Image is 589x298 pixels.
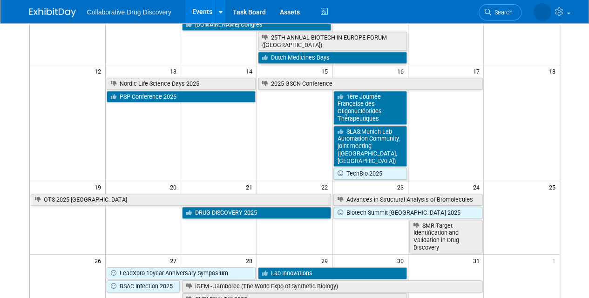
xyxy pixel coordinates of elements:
span: 19 [94,181,105,193]
a: SMR Target Identification and Validation in Drug Discovery [409,220,483,254]
span: 28 [245,255,257,266]
span: 30 [396,255,408,266]
a: 2025 GSCN Conference [258,78,483,90]
a: 25TH ANNUAL BIOTECH IN EUROPE FORUM ([GEOGRAPHIC_DATA]) [258,32,407,51]
span: 13 [169,65,181,77]
span: 20 [169,181,181,193]
a: Search [479,4,521,20]
span: 16 [396,65,408,77]
span: 1 [551,255,560,266]
span: 24 [472,181,483,193]
span: 26 [94,255,105,266]
span: 14 [245,65,257,77]
a: OTS 2025 [GEOGRAPHIC_DATA] [31,194,332,206]
a: Lab Innovations [258,267,407,279]
a: Nordic Life Science Days 2025 [107,78,256,90]
a: [DOMAIN_NAME] Congres [182,19,331,31]
a: 1ère Journée Française des Oligonucléotides Thérapeutiques [333,91,407,125]
span: 21 [245,181,257,193]
span: 25 [548,181,560,193]
a: iGEM - Jamboree (The World Expo of Synthetic Biology) [182,280,482,292]
img: ExhibitDay [29,8,76,17]
img: Tamsin Lamont [534,3,551,21]
a: DRUG DISCOVERY 2025 [182,207,331,219]
span: Search [491,9,513,16]
span: 22 [320,181,332,193]
span: 18 [548,65,560,77]
span: 15 [320,65,332,77]
a: LeadXpro 10year Anniversary Symposium [107,267,256,279]
span: 12 [94,65,105,77]
span: 27 [169,255,181,266]
a: TechBio 2025 [333,168,407,180]
a: BSAC Infection 2025 [107,280,180,292]
span: 17 [472,65,483,77]
a: SLAS:Munich Lab Automation Community, joint meeting ([GEOGRAPHIC_DATA], [GEOGRAPHIC_DATA]) [333,126,407,167]
a: Advances in Structural Analysis of Biomolecules [333,194,482,206]
span: 29 [320,255,332,266]
span: 31 [472,255,483,266]
span: 23 [396,181,408,193]
a: Dutch Medicines Days [258,52,407,64]
a: PSP Conference 2025 [107,91,256,103]
a: Biotech Summit [GEOGRAPHIC_DATA] 2025 [333,207,482,219]
span: Collaborative Drug Discovery [87,8,171,16]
